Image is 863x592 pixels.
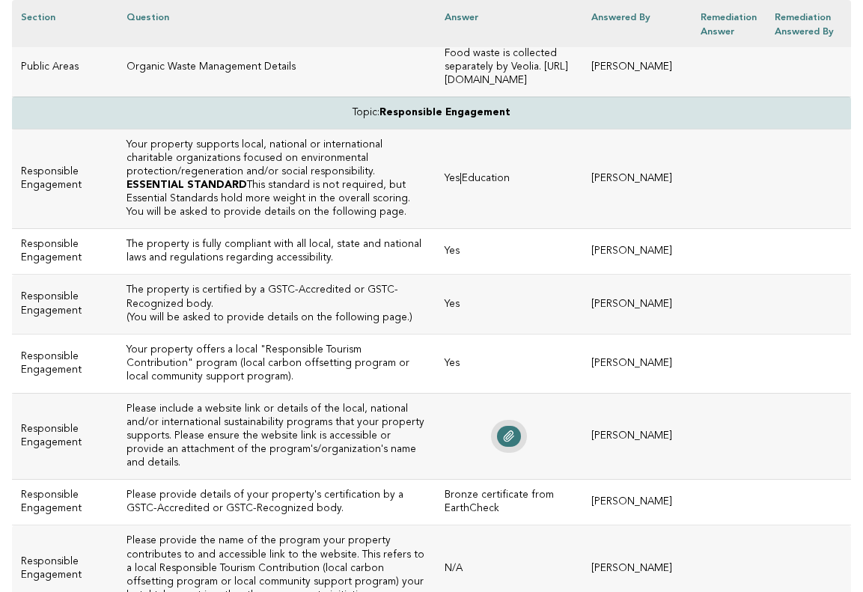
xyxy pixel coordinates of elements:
[436,480,582,525] td: Bronze certificate from EarthCheck
[582,37,692,97] td: [PERSON_NAME]
[582,229,692,275] td: [PERSON_NAME]
[582,393,692,479] td: [PERSON_NAME]
[126,138,427,179] h3: Your property supports local, national or international charitable organizations focused on envir...
[126,311,427,325] p: (You will be asked to provide details on the following page.)
[12,480,118,525] td: Responsible Engagement
[126,489,427,516] h3: Please provide details of your property's certification by a GSTC-Accredited or GSTC-Recognized b...
[12,129,118,228] td: Responsible Engagement
[582,480,692,525] td: [PERSON_NAME]
[582,275,692,334] td: [PERSON_NAME]
[126,179,427,206] p: This standard is not required, but Essential Standards hold more weight in the overall scoring.
[126,284,427,311] h3: The property is certified by a GSTC-Accredited or GSTC-Recognized body.
[436,37,582,97] td: Food waste is collected separately by Veolia. [URL][DOMAIN_NAME]
[12,229,118,275] td: Responsible Engagement
[12,393,118,479] td: Responsible Engagement
[126,206,427,219] p: You will be asked to provide details on the following page.
[582,334,692,393] td: [PERSON_NAME]
[126,238,427,265] h3: The property is fully compliant with all local, state and national laws and regulations regarding...
[126,180,247,190] strong: ESSENTIAL STANDARD
[582,129,692,228] td: [PERSON_NAME]
[12,97,851,129] td: Topic:
[436,129,582,228] td: Yes|Education
[12,37,118,97] td: Public Areas
[436,275,582,334] td: Yes
[12,275,118,334] td: Responsible Engagement
[436,334,582,393] td: Yes
[126,61,427,74] p: Organic Waste Management Details
[12,334,118,393] td: Responsible Engagement
[126,403,427,470] h3: Please include a website link or details of the local, national and/or international sustainabili...
[379,108,510,118] strong: Responsible Engagement
[436,229,582,275] td: Yes
[126,344,427,384] h3: Your property offers a local "Responsible Tourism Contribution" program (local carbon offsetting ...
